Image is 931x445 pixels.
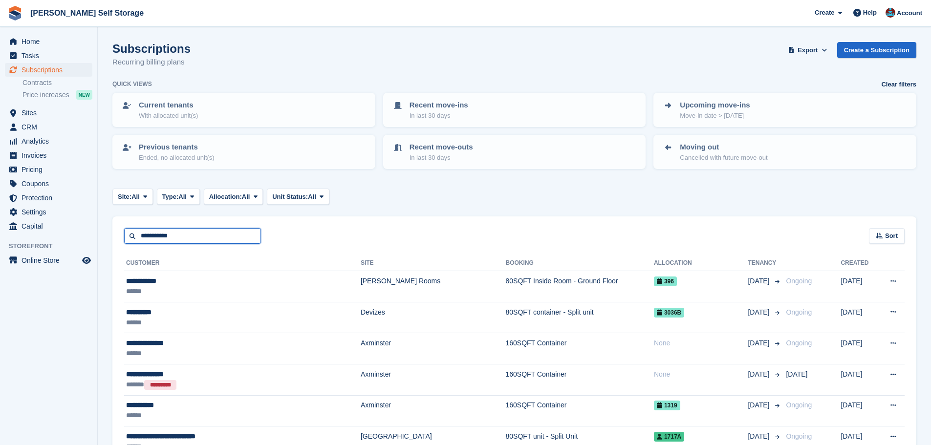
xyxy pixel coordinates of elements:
a: menu [5,205,92,219]
a: Current tenants With allocated unit(s) [113,94,374,126]
button: Allocation: All [204,189,263,205]
th: Created [841,255,877,271]
span: Settings [22,205,80,219]
td: [DATE] [841,333,877,364]
span: [DATE] [748,369,771,380]
td: 160SQFT Container [505,333,653,364]
th: Allocation [654,255,748,271]
span: Sites [22,106,80,120]
div: None [654,369,748,380]
td: [DATE] [841,302,877,333]
img: stora-icon-8386f47178a22dfd0bd8f6a31ec36ba5ce8667c1dd55bd0f319d3a0aa187defe.svg [8,6,22,21]
a: menu [5,63,92,77]
th: Customer [124,255,361,271]
span: Storefront [9,241,97,251]
p: Ended, no allocated unit(s) [139,153,215,163]
span: Sort [885,231,898,241]
p: In last 30 days [410,153,473,163]
span: Site: [118,192,131,202]
span: Ongoing [786,277,812,285]
a: menu [5,219,92,233]
a: Recent move-ins In last 30 days [384,94,645,126]
span: CRM [22,120,80,134]
span: 1717A [654,432,684,442]
span: Capital [22,219,80,233]
span: Allocation: [209,192,242,202]
span: Export [798,45,818,55]
h6: Quick views [112,80,152,88]
span: All [178,192,187,202]
a: Moving out Cancelled with future move-out [654,136,915,168]
span: Ongoing [786,401,812,409]
p: With allocated unit(s) [139,111,198,121]
td: [PERSON_NAME] Rooms [361,271,506,302]
span: Online Store [22,254,80,267]
button: Site: All [112,189,153,205]
a: menu [5,49,92,63]
td: 160SQFT Container [505,364,653,395]
span: All [131,192,140,202]
td: 160SQFT Container [505,395,653,426]
span: Type: [162,192,179,202]
span: Account [897,8,922,18]
a: menu [5,35,92,48]
span: [DATE] [748,431,771,442]
td: [DATE] [841,364,877,395]
th: Site [361,255,506,271]
a: menu [5,177,92,191]
img: Dev Yildirim [886,8,895,18]
span: Coupons [22,177,80,191]
a: Upcoming move-ins Move-in date > [DATE] [654,94,915,126]
span: 3036B [654,308,684,318]
span: [DATE] [748,307,771,318]
td: Axminster [361,364,506,395]
p: Recent move-ins [410,100,468,111]
span: 396 [654,276,677,286]
span: All [242,192,250,202]
div: NEW [76,90,92,100]
button: Export [786,42,829,58]
p: Move-in date > [DATE] [680,111,750,121]
div: None [654,338,748,348]
p: Previous tenants [139,142,215,153]
a: Contracts [22,78,92,87]
a: Preview store [81,254,92,266]
button: Unit Status: All [267,189,329,205]
a: [PERSON_NAME] Self Storage [26,5,148,21]
span: Create [815,8,834,18]
th: Tenancy [748,255,782,271]
span: [DATE] [748,338,771,348]
td: 80SQFT Inside Room - Ground Floor [505,271,653,302]
p: Upcoming move-ins [680,100,750,111]
span: Home [22,35,80,48]
td: Axminster [361,333,506,364]
span: [DATE] [786,370,807,378]
span: 1319 [654,401,680,410]
p: Recurring billing plans [112,57,191,68]
span: Pricing [22,163,80,176]
p: Current tenants [139,100,198,111]
td: [DATE] [841,395,877,426]
td: Devizes [361,302,506,333]
span: Analytics [22,134,80,148]
a: Create a Subscription [837,42,916,58]
td: [DATE] [841,271,877,302]
th: Booking [505,255,653,271]
td: 80SQFT container - Split unit [505,302,653,333]
span: [DATE] [748,276,771,286]
a: menu [5,148,92,162]
a: menu [5,106,92,120]
a: menu [5,163,92,176]
span: [DATE] [748,400,771,410]
p: Cancelled with future move-out [680,153,767,163]
span: Price increases [22,90,69,100]
p: Recent move-outs [410,142,473,153]
a: Previous tenants Ended, no allocated unit(s) [113,136,374,168]
a: menu [5,134,92,148]
button: Type: All [157,189,200,205]
a: menu [5,254,92,267]
h1: Subscriptions [112,42,191,55]
span: All [308,192,316,202]
span: Help [863,8,877,18]
a: Recent move-outs In last 30 days [384,136,645,168]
